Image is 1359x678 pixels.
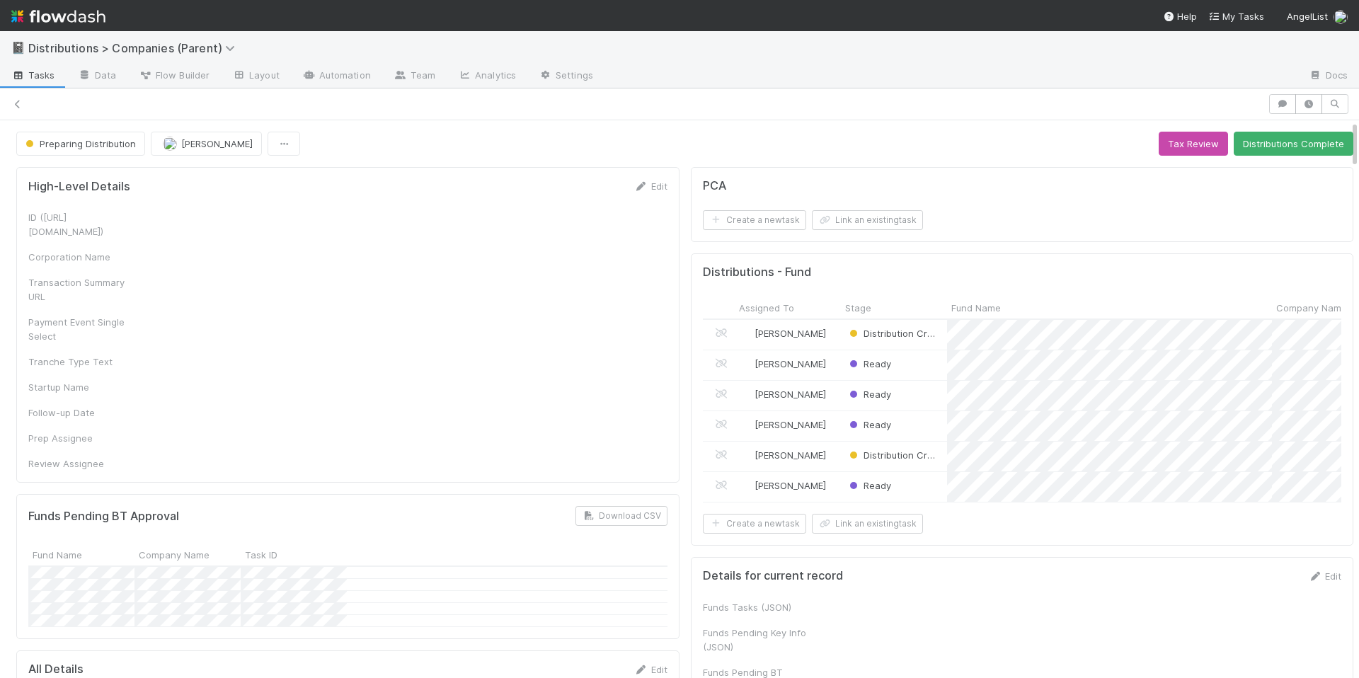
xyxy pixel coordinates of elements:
[703,600,809,614] div: Funds Tasks (JSON)
[847,357,891,371] div: Ready
[23,138,136,149] span: Preparing Distribution
[740,448,826,462] div: [PERSON_NAME]
[703,210,806,230] button: Create a newtask
[703,569,843,583] h5: Details for current record
[291,65,382,88] a: Automation
[1163,9,1197,23] div: Help
[812,514,923,534] button: Link an existingtask
[634,664,667,675] a: Edit
[28,250,134,264] div: Corporation Name
[28,41,242,55] span: Distributions > Companies (Parent)
[741,358,752,369] img: avatar_a2d05fec-0a57-4266-8476-74cda3464b0e.png
[847,449,956,461] span: Distribution Creation
[1208,11,1264,22] span: My Tasks
[755,389,826,400] span: [PERSON_NAME]
[755,480,826,491] span: [PERSON_NAME]
[847,328,956,339] span: Distribution Creation
[1208,9,1264,23] a: My Tasks
[847,358,891,369] span: Ready
[847,387,891,401] div: Ready
[127,65,221,88] a: Flow Builder
[1287,11,1328,22] span: AngelList
[741,449,752,461] img: avatar_a2d05fec-0a57-4266-8476-74cda3464b0e.png
[527,65,604,88] a: Settings
[28,275,134,304] div: Transaction Summary URL
[11,68,55,82] span: Tasks
[739,301,794,315] span: Assigned To
[703,514,806,534] button: Create a newtask
[28,180,130,194] h5: High-Level Details
[1276,301,1347,315] span: Company Name
[741,419,752,430] img: avatar_a2d05fec-0a57-4266-8476-74cda3464b0e.png
[951,301,1001,315] span: Fund Name
[740,387,826,401] div: [PERSON_NAME]
[755,419,826,430] span: [PERSON_NAME]
[67,65,127,88] a: Data
[1308,570,1341,582] a: Edit
[16,132,145,156] button: Preparing Distribution
[740,357,826,371] div: [PERSON_NAME]
[847,448,940,462] div: Distribution Creation
[1334,10,1348,24] img: avatar_a2d05fec-0a57-4266-8476-74cda3464b0e.png
[382,65,447,88] a: Team
[28,210,134,239] div: ID ([URL][DOMAIN_NAME])
[741,389,752,400] img: avatar_a2d05fec-0a57-4266-8476-74cda3464b0e.png
[812,210,923,230] button: Link an existingtask
[1234,132,1353,156] button: Distributions Complete
[847,480,891,491] span: Ready
[741,328,752,339] img: avatar_a2d05fec-0a57-4266-8476-74cda3464b0e.png
[740,478,826,493] div: [PERSON_NAME]
[28,380,134,394] div: Startup Name
[1159,132,1228,156] button: Tax Review
[28,431,134,445] div: Prep Assignee
[847,418,891,432] div: Ready
[703,626,809,654] div: Funds Pending Key Info (JSON)
[845,301,871,315] span: Stage
[11,42,25,54] span: 📓
[221,65,291,88] a: Layout
[703,179,726,193] h5: PCA
[634,180,667,192] a: Edit
[28,315,134,343] div: Payment Event Single Select
[703,265,811,280] h5: Distributions - Fund
[755,449,826,461] span: [PERSON_NAME]
[28,543,134,565] div: Fund Name
[847,419,891,430] span: Ready
[847,326,940,340] div: Distribution Creation
[28,456,134,471] div: Review Assignee
[28,355,134,369] div: Tranche Type Text
[1297,65,1359,88] a: Docs
[28,662,84,677] h5: All Details
[11,4,105,28] img: logo-inverted-e16ddd16eac7371096b0.svg
[241,543,347,565] div: Task ID
[28,510,179,524] h5: Funds Pending BT Approval
[163,137,177,151] img: avatar_a2d05fec-0a57-4266-8476-74cda3464b0e.png
[740,418,826,432] div: [PERSON_NAME]
[755,328,826,339] span: [PERSON_NAME]
[755,358,826,369] span: [PERSON_NAME]
[847,478,891,493] div: Ready
[134,543,241,565] div: Company Name
[151,132,262,156] button: [PERSON_NAME]
[847,389,891,400] span: Ready
[28,406,134,420] div: Follow-up Date
[139,68,210,82] span: Flow Builder
[181,138,253,149] span: [PERSON_NAME]
[740,326,826,340] div: [PERSON_NAME]
[447,65,527,88] a: Analytics
[575,506,667,526] button: Download CSV
[741,480,752,491] img: avatar_a2d05fec-0a57-4266-8476-74cda3464b0e.png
